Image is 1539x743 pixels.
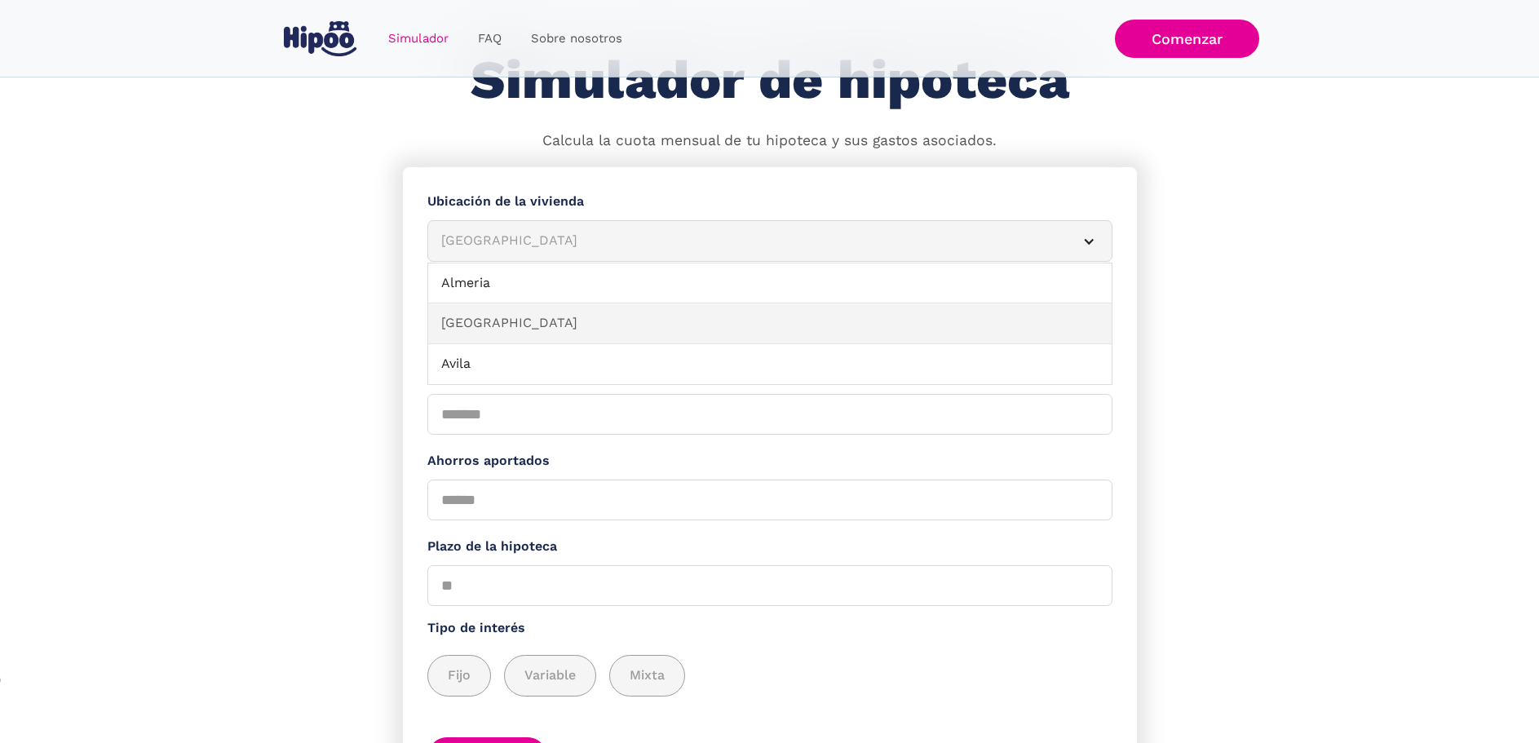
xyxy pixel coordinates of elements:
a: [GEOGRAPHIC_DATA] [428,303,1112,344]
div: [GEOGRAPHIC_DATA] [441,231,1059,251]
a: Comenzar [1115,20,1259,58]
a: FAQ [463,23,516,55]
p: Calcula la cuota mensual de tu hipoteca y sus gastos asociados. [542,130,997,152]
label: Tipo de interés [427,618,1112,639]
a: Almeria [428,263,1112,304]
div: add_description_here [427,655,1112,697]
a: Avila [428,344,1112,385]
nav: [GEOGRAPHIC_DATA] [427,263,1112,385]
h1: Simulador de hipoteca [471,51,1069,110]
article: [GEOGRAPHIC_DATA] [427,220,1112,262]
label: Ahorros aportados [427,451,1112,471]
label: Ubicación de la vivienda [427,192,1112,212]
a: Simulador [374,23,463,55]
a: Sobre nosotros [516,23,637,55]
a: home [281,15,360,63]
label: Plazo de la hipoteca [427,537,1112,557]
span: Variable [524,666,576,686]
span: Fijo [448,666,471,686]
span: Mixta [630,666,665,686]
